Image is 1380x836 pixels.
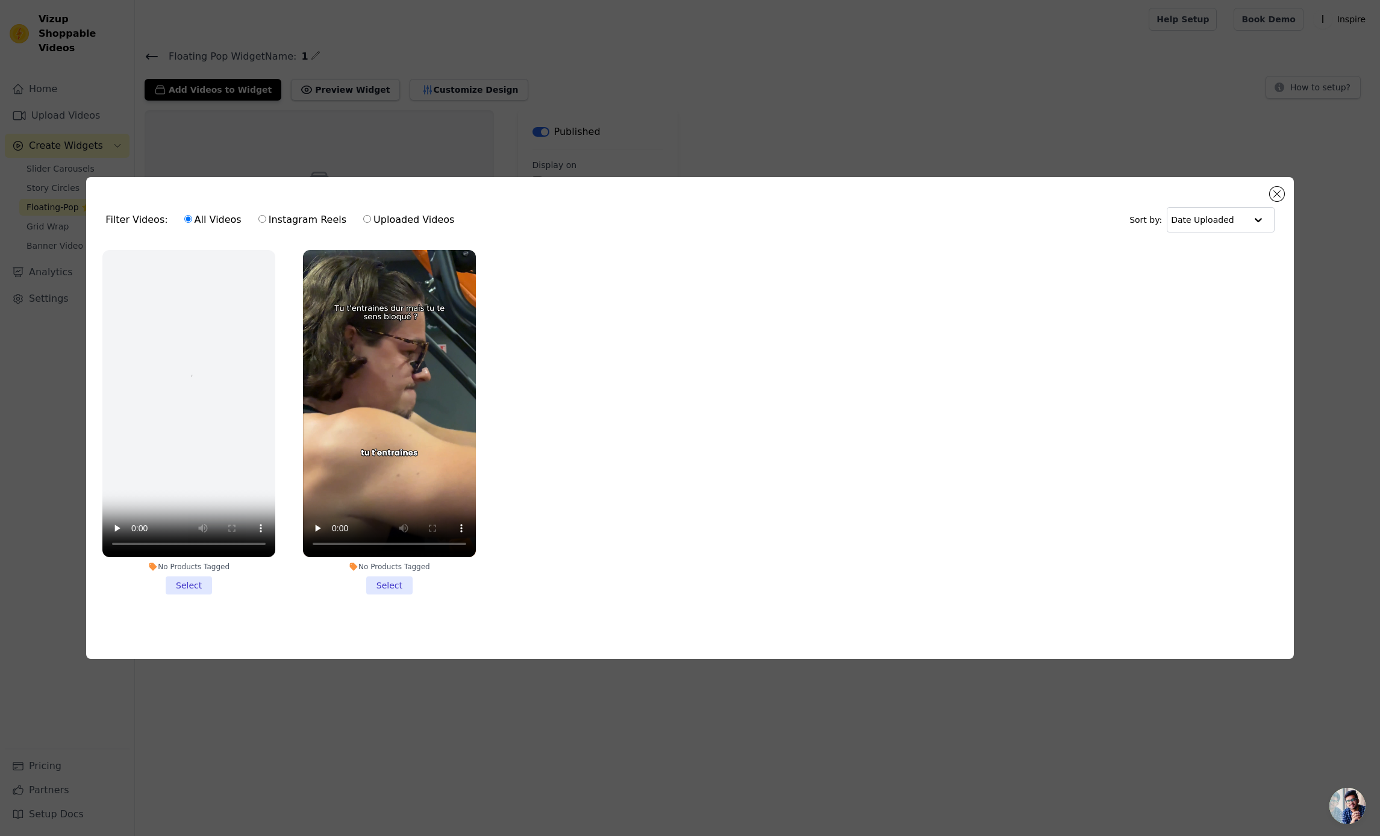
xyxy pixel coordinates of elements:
label: All Videos [184,212,242,228]
button: Close modal [1270,187,1284,201]
div: Filter Videos: [105,206,461,234]
div: Sort by: [1129,207,1275,232]
label: Instagram Reels [258,212,347,228]
div: No Products Tagged [303,562,476,572]
div: No Products Tagged [102,562,275,572]
div: Ouvrir le chat [1329,788,1366,824]
label: Uploaded Videos [363,212,455,228]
